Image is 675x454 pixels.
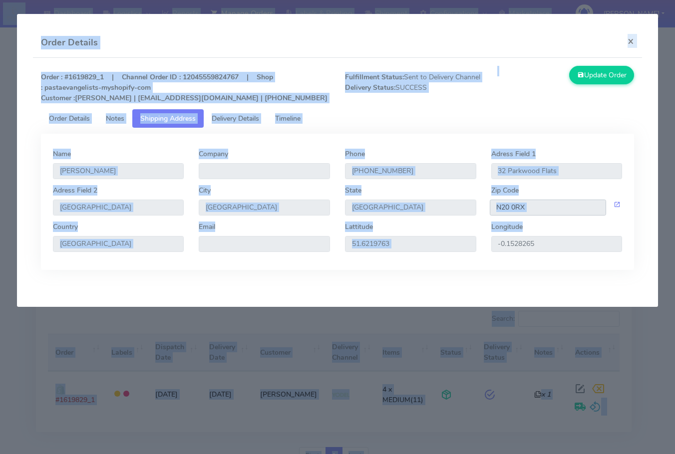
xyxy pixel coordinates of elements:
strong: Order : #1619829_1 | Channel Order ID : 12045559824767 | Shop : pastaevangelists-myshopify-com [P... [41,72,328,103]
span: Notes [106,114,124,123]
label: Company [199,149,228,159]
strong: Delivery Status: [345,83,395,92]
label: State [345,185,361,196]
label: Name [53,149,71,159]
span: Delivery Details [212,114,259,123]
button: Update Order [569,66,634,84]
span: Shipping Address [140,114,196,123]
span: Order Details [49,114,90,123]
label: Phone [345,149,365,159]
label: Adress Field 1 [491,149,536,159]
ul: Tabs [41,109,634,128]
label: Lattitude [345,222,373,232]
label: Adress Field 2 [53,185,97,196]
span: Timeline [275,114,301,123]
button: Close [620,28,642,54]
label: Zip Code [491,185,519,196]
span: Sent to Delivery Channel SUCCESS [337,72,490,103]
label: Email [199,222,215,232]
label: Country [53,222,78,232]
strong: Fulfillment Status: [345,72,404,82]
label: Longitude [491,222,523,232]
strong: Customer : [41,93,75,103]
label: City [199,185,211,196]
h4: Order Details [41,36,98,49]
